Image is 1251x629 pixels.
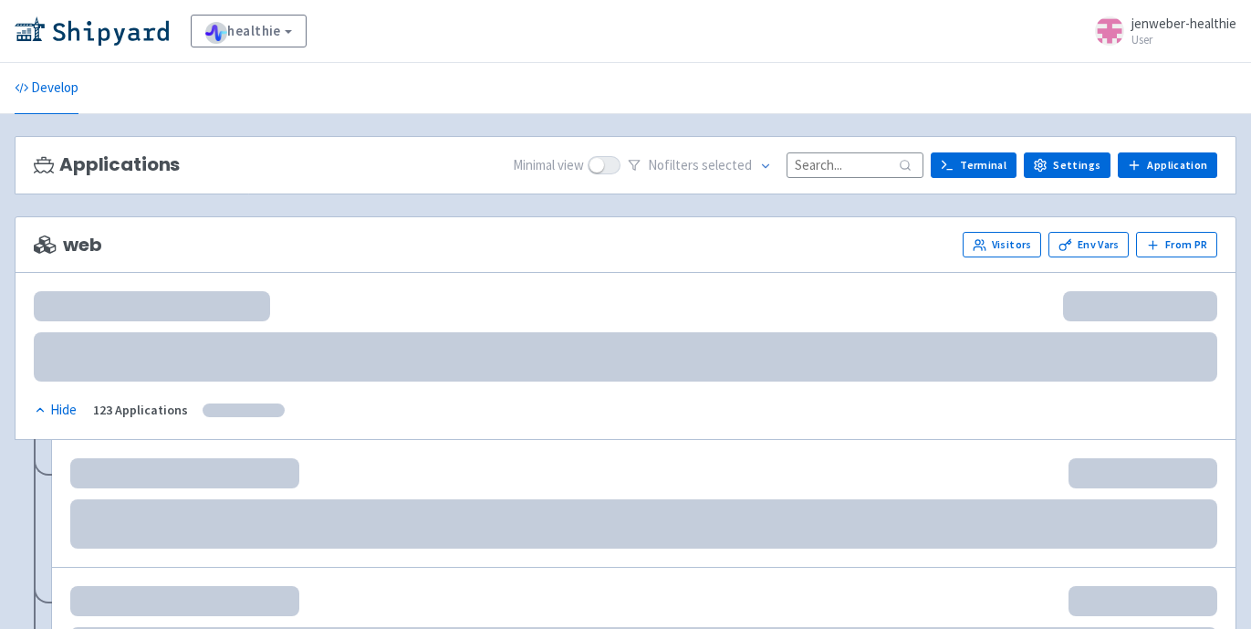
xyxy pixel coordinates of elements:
a: Settings [1024,152,1110,178]
button: Hide [34,400,78,421]
a: Terminal [931,152,1016,178]
span: selected [702,156,752,173]
input: Search... [787,152,923,177]
h3: Applications [34,154,180,175]
span: web [34,235,101,256]
a: healthie [191,15,307,47]
button: From PR [1136,232,1217,257]
small: User [1131,34,1236,46]
div: Hide [34,400,77,421]
div: 123 Applications [93,400,188,421]
span: No filter s [648,155,752,176]
a: Application [1118,152,1217,178]
a: Develop [15,63,78,114]
img: Shipyard logo [15,16,169,46]
a: Env Vars [1048,232,1129,257]
a: jenweber-healthie User [1084,16,1236,46]
a: Visitors [963,232,1041,257]
span: jenweber-healthie [1131,15,1236,32]
span: Minimal view [513,155,584,176]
